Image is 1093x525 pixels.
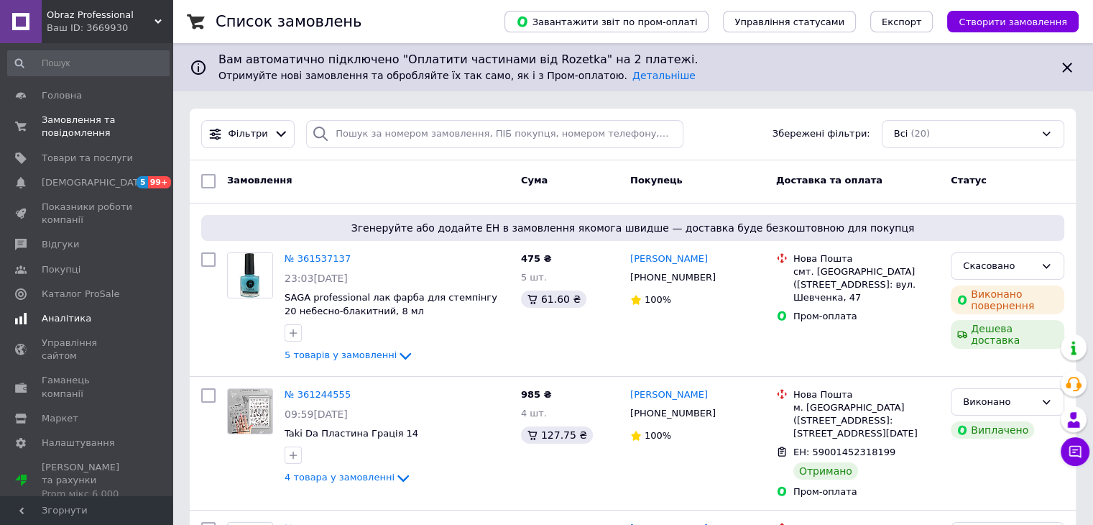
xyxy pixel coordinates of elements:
div: Дешева доставка [951,320,1064,349]
a: № 361244555 [285,389,351,400]
span: 99+ [148,176,172,188]
span: Створити замовлення [959,17,1067,27]
span: Головна [42,89,82,102]
a: Taki Da Пластина Грація 14 [285,428,418,439]
span: Доставка та оплата [776,175,882,186]
a: SAGA professional лак фарба для стемпінгу 20 небесно-блакитний, 8 мл [285,292,497,316]
div: Пром-оплата [793,310,939,323]
div: [PHONE_NUMBER] [627,268,719,287]
div: смт. [GEOGRAPHIC_DATA] ([STREET_ADDRESS]: вул. Шевченка, 47 [793,265,939,305]
span: Управління статусами [734,17,844,27]
span: 5 [137,176,148,188]
span: 4 шт. [521,408,547,419]
div: Нова Пошта [793,388,939,401]
span: Завантажити звіт по пром-оплаті [516,15,697,28]
div: Отримано [793,462,858,480]
div: Ваш ID: 3669930 [47,22,172,35]
a: Фото товару [227,388,273,434]
span: Obraz Professional [47,9,155,22]
a: 5 товарів у замовленні [285,350,414,360]
span: Збережені фільтри: [773,127,870,141]
a: [PERSON_NAME] [630,252,708,266]
span: Налаштування [42,437,115,449]
span: Маркет [42,412,78,425]
span: 09:59[DATE] [285,408,348,420]
input: Пошук [7,50,170,76]
span: Управління сайтом [42,337,133,362]
span: Замовлення та повідомлення [42,114,133,140]
span: 985 ₴ [521,389,552,400]
div: Скасовано [963,259,1035,274]
img: Фото товару [228,389,272,434]
a: Фото товару [227,252,273,298]
span: Відгуки [42,238,79,251]
span: 5 товарів у замовленні [285,350,397,360]
div: Prom мікс 6 000 [42,488,133,501]
a: Детальніше [632,70,696,81]
span: Отримуйте нові замовлення та обробляйте їх так само, як і з Пром-оплатою. [218,70,696,81]
button: Чат з покупцем [1061,437,1089,466]
span: Замовлення [227,175,292,186]
button: Експорт [870,11,933,32]
div: 127.75 ₴ [521,426,593,444]
a: Створити замовлення [933,16,1079,27]
span: Cума [521,175,548,186]
button: Створити замовлення [947,11,1079,32]
span: 475 ₴ [521,253,552,264]
span: Гаманець компанії [42,374,133,400]
span: [DEMOGRAPHIC_DATA] [42,176,148,189]
div: Виконано [963,395,1035,410]
button: Завантажити звіт по пром-оплаті [504,11,709,32]
div: Пром-оплата [793,485,939,498]
div: м. [GEOGRAPHIC_DATA] ([STREET_ADDRESS]: [STREET_ADDRESS][DATE] [793,401,939,441]
div: Виплачено [951,421,1034,439]
span: Показники роботи компанії [42,201,133,227]
span: 23:03[DATE] [285,273,348,284]
div: Нова Пошта [793,252,939,265]
h1: Список замовлень [216,13,361,30]
span: Всі [894,127,908,141]
span: Експорт [882,17,922,27]
span: Товари та послуги [42,152,133,165]
input: Пошук за номером замовлення, ПІБ покупця, номером телефону, Email, номером накладної [306,120,683,148]
span: [PERSON_NAME] та рахунки [42,461,133,501]
span: 5 шт. [521,272,547,283]
span: Фільтри [229,127,268,141]
span: Статус [951,175,987,186]
span: Каталог ProSale [42,288,119,301]
span: 100% [645,430,671,441]
span: 100% [645,294,671,305]
div: Виконано повернення [951,286,1064,314]
a: [PERSON_NAME] [630,388,708,402]
a: № 361537137 [285,253,351,264]
span: Покупець [630,175,683,186]
a: 4 товара у замовленні [285,472,412,483]
span: Згенеруйте або додайте ЕН в замовлення якомога швидше — доставка буде безкоштовною для покупця [207,221,1059,235]
span: ЕН: 59001452318199 [793,447,895,457]
span: 4 товара у замовленні [285,472,395,483]
div: [PHONE_NUMBER] [627,404,719,423]
span: Аналітика [42,312,91,325]
span: Вам автоматично підключено "Оплатити частинами від Rozetka" на 2 платежі. [218,52,1047,68]
img: Фото товару [228,253,272,298]
div: 61.60 ₴ [521,291,586,308]
span: Покупці [42,263,80,276]
button: Управління статусами [723,11,856,32]
span: (20) [910,128,930,139]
